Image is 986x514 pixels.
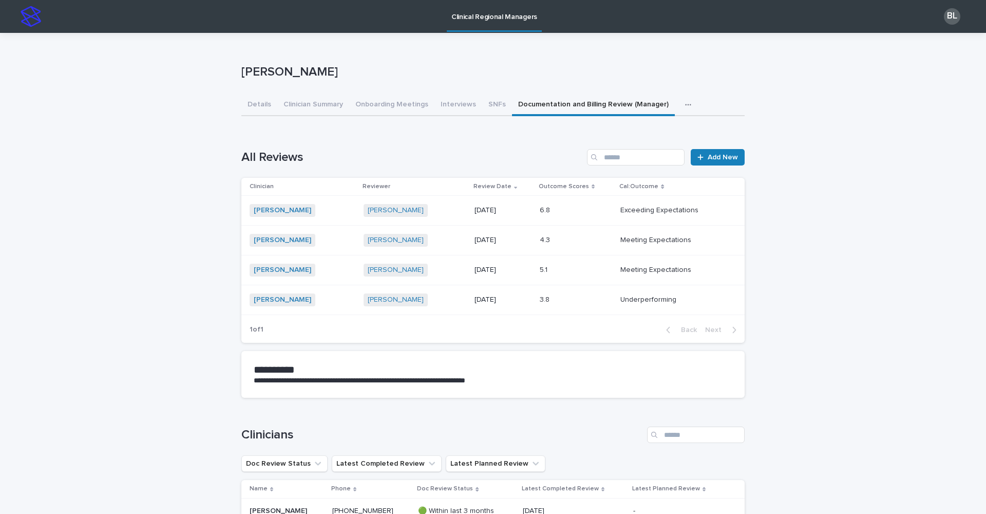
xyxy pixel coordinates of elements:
button: Interviews [434,95,482,116]
a: [PERSON_NAME] [368,266,424,274]
a: [PERSON_NAME] [254,236,311,245]
a: [PERSON_NAME] [254,296,311,304]
button: Latest Completed Review [332,455,442,472]
p: [DATE] [475,266,531,274]
button: Details [241,95,277,116]
input: Search [587,149,685,166]
p: Latest Planned Review [632,483,700,494]
p: Outcome Scores [539,181,589,192]
a: [PERSON_NAME] [368,236,424,245]
p: Exceeding Expectations [620,204,700,215]
button: Doc Review Status [241,455,328,472]
p: Review Date [473,181,511,192]
span: Back [675,326,697,334]
p: Cal:Outcome [619,181,658,192]
p: Reviewer [363,181,390,192]
p: Clinician [250,181,274,192]
tr: [PERSON_NAME] [PERSON_NAME] [DATE]3.83.8 UnderperformingUnderperforming [241,285,745,315]
p: Latest Completed Review [522,483,599,494]
button: Back [658,325,701,335]
p: [DATE] [475,296,531,304]
div: BL [944,8,960,25]
button: Latest Planned Review [446,455,545,472]
button: Documentation and Billing Review (Manager) [512,95,675,116]
button: Clinician Summary [277,95,349,116]
a: [PERSON_NAME] [368,206,424,215]
p: 1 of 1 [241,317,272,342]
span: Next [705,326,728,334]
input: Search [647,427,745,443]
p: Doc Review Status [417,483,473,494]
button: SNFs [482,95,512,116]
p: Meeting Expectations [620,234,693,245]
p: [DATE] [475,236,531,245]
button: Next [701,325,745,335]
tr: [PERSON_NAME] [PERSON_NAME] [DATE]4.34.3 Meeting ExpectationsMeeting Expectations [241,226,745,255]
h1: All Reviews [241,150,583,165]
p: Underperforming [620,293,678,304]
tr: [PERSON_NAME] [PERSON_NAME] [DATE]5.15.1 Meeting ExpectationsMeeting Expectations [241,255,745,285]
button: Onboarding Meetings [349,95,434,116]
p: 5.1 [540,264,549,274]
span: Add New [708,154,738,161]
p: Phone [331,483,351,494]
p: 3.8 [540,293,552,304]
a: [PERSON_NAME] [368,296,424,304]
p: Name [250,483,268,494]
a: Add New [691,149,745,166]
p: 6.8 [540,204,552,215]
tr: [PERSON_NAME] [PERSON_NAME] [DATE]6.86.8 Exceeding ExpectationsExceeding Expectations [241,196,745,226]
h1: Clinicians [241,428,643,443]
img: stacker-logo-s-only.png [21,6,41,27]
a: [PERSON_NAME] [254,266,311,274]
p: Meeting Expectations [620,264,693,274]
p: [DATE] [475,206,531,215]
p: [PERSON_NAME] [241,65,741,80]
a: [PERSON_NAME] [254,206,311,215]
p: 4.3 [540,234,552,245]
